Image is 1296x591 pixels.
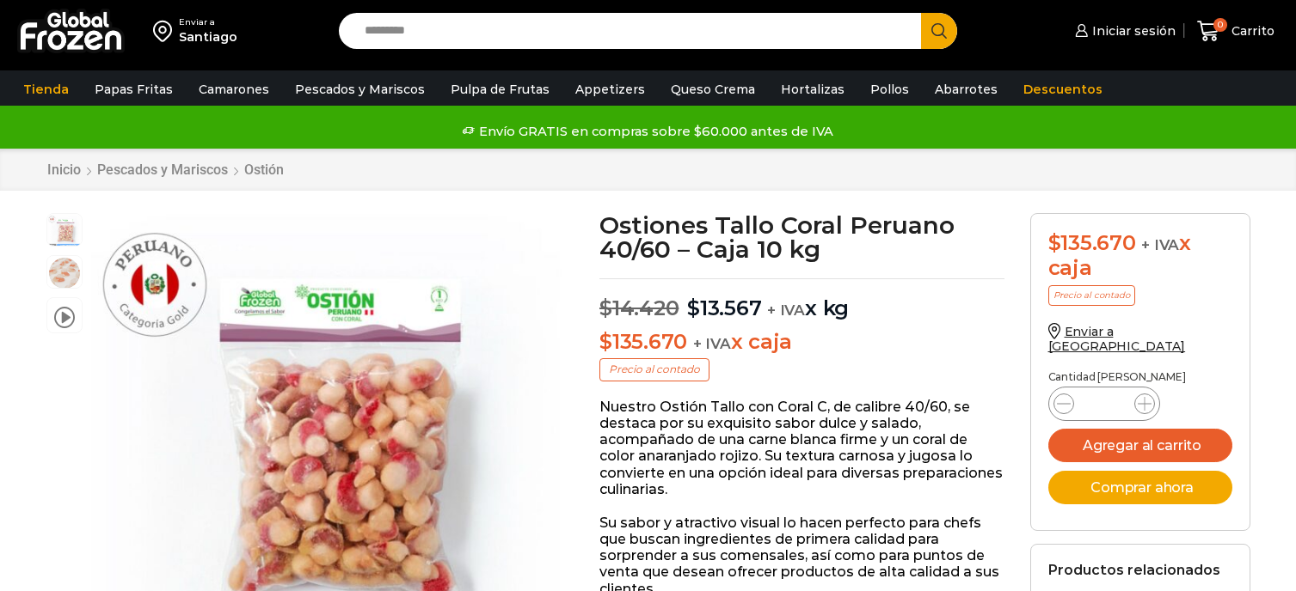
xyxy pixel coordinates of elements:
[153,16,179,46] img: address-field-icon.svg
[599,358,709,381] p: Precio al contado
[47,256,82,290] span: ostion tallo coral
[599,399,1004,497] p: Nuestro Ostión Tallo con Coral C, de calibre 40/60, se destaca por su exquisito sabor dulce y sal...
[1071,14,1176,48] a: Iniciar sesión
[442,73,558,106] a: Pulpa de Frutas
[46,161,285,178] nav: Breadcrumb
[46,161,82,178] a: Inicio
[599,278,1004,321] p: x kg
[599,213,1004,261] h1: Ostiones Tallo Coral Peruano 40/60 – Caja 10 kg
[86,73,181,106] a: Papas Fritas
[47,214,82,248] span: con coral 40:60
[243,161,285,178] a: Ostión
[1193,11,1279,52] a: 0 Carrito
[687,295,761,320] bdi: 13.567
[286,73,433,106] a: Pescados y Mariscos
[772,73,853,106] a: Hortalizas
[1088,392,1121,416] input: Product quantity
[1048,471,1232,504] button: Comprar ahora
[921,13,957,49] button: Search button
[862,73,918,106] a: Pollos
[693,335,731,352] span: + IVA
[1048,371,1232,383] p: Cantidad [PERSON_NAME]
[1048,429,1232,462] button: Agregar al carrito
[179,28,237,46] div: Santiago
[1048,230,1061,255] span: $
[1213,18,1227,32] span: 0
[190,73,278,106] a: Camarones
[599,329,612,354] span: $
[767,302,805,319] span: + IVA
[96,161,229,178] a: Pescados y Mariscos
[1141,236,1179,253] span: + IVA
[687,295,700,320] span: $
[599,330,1004,355] p: x caja
[567,73,654,106] a: Appetizers
[1048,562,1220,578] h2: Productos relacionados
[599,329,687,354] bdi: 135.670
[1227,22,1275,40] span: Carrito
[1048,230,1136,255] bdi: 135.670
[1048,231,1232,281] div: x caja
[662,73,764,106] a: Queso Crema
[926,73,1006,106] a: Abarrotes
[599,295,679,320] bdi: 14.420
[1015,73,1111,106] a: Descuentos
[1088,22,1176,40] span: Iniciar sesión
[1048,285,1135,306] p: Precio al contado
[179,16,237,28] div: Enviar a
[15,73,77,106] a: Tienda
[599,295,612,320] span: $
[1048,324,1186,354] a: Enviar a [GEOGRAPHIC_DATA]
